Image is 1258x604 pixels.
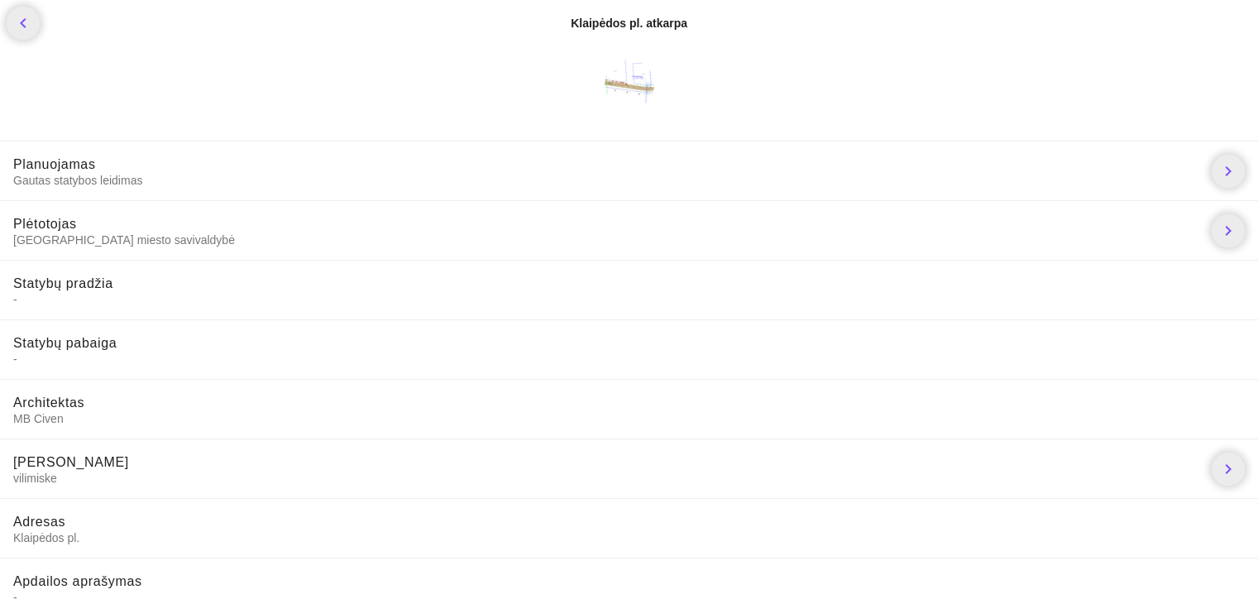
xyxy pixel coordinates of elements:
span: Plėtotojas [13,217,77,231]
span: Apdailos aprašymas [13,574,142,588]
div: Klaipėdos pl. atkarpa [571,15,687,31]
span: [GEOGRAPHIC_DATA] miesto savivaldybė [13,232,1198,247]
span: Statybų pabaiga [13,336,117,350]
span: vilimiske [13,471,1198,486]
a: chevron_left [7,7,40,40]
span: [PERSON_NAME] [13,455,129,469]
span: - [13,352,1245,367]
span: Adresas [13,515,65,529]
i: chevron_right [1218,221,1238,241]
span: - [13,292,1245,307]
span: Klaipėdos pl. [13,530,1245,545]
a: chevron_right [1212,155,1245,188]
span: Architektas [13,395,84,410]
span: Gautas statybos leidimas [13,173,1198,188]
i: chevron_right [1218,459,1238,479]
span: Planuojamas [13,157,96,171]
span: Statybų pradžia [13,276,113,290]
i: chevron_right [1218,161,1238,181]
a: chevron_right [1212,453,1245,486]
i: chevron_left [13,13,33,33]
a: chevron_right [1212,214,1245,247]
span: MB Civen [13,411,1245,426]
